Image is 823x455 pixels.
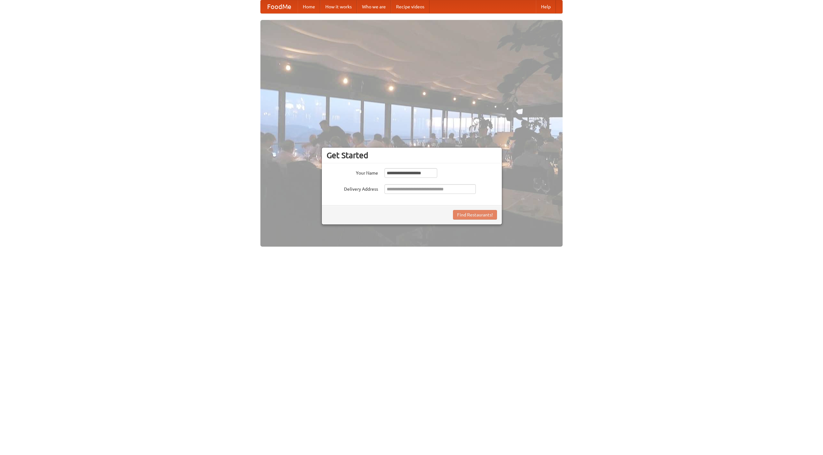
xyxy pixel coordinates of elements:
a: Recipe videos [391,0,430,13]
a: Who we are [357,0,391,13]
a: Help [536,0,556,13]
a: How it works [320,0,357,13]
label: Delivery Address [327,184,378,192]
a: Home [298,0,320,13]
label: Your Name [327,168,378,176]
a: FoodMe [261,0,298,13]
button: Find Restaurants! [453,210,497,220]
h3: Get Started [327,150,497,160]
